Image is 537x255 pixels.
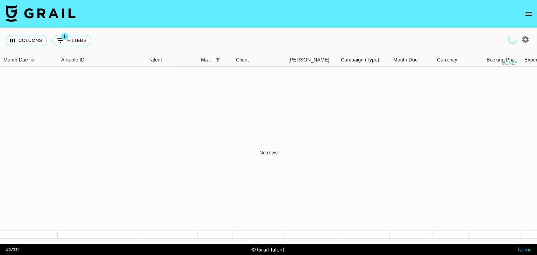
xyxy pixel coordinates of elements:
[3,53,28,67] div: Month Due
[149,53,162,67] div: Talent
[61,33,68,40] span: 1
[6,247,19,252] div: v [DATE]
[52,35,91,46] button: Show filters
[61,53,85,67] div: Airtable ID
[213,55,223,65] button: Show filters
[508,35,517,44] span: Refreshing users, talent, clients, campaigns, managers...
[337,53,390,67] div: Campaign (Type)
[390,53,434,67] div: Month Due
[288,53,329,67] div: [PERSON_NAME]
[6,5,76,22] img: Grail Talent
[232,53,285,67] div: Client
[522,7,536,21] button: open drawer
[6,35,47,46] button: Select columns
[437,53,457,67] div: Currency
[434,53,468,67] div: Currency
[502,61,517,65] div: money
[58,53,145,67] div: Airtable ID
[223,55,232,65] button: Sort
[341,53,379,67] div: Campaign (Type)
[285,53,337,67] div: Booker
[487,53,517,67] div: Booking Price
[145,53,198,67] div: Talent
[28,55,38,65] button: Sort
[213,55,223,65] div: 1 active filter
[393,53,418,67] div: Month Due
[517,246,531,253] a: Terms
[198,53,232,67] div: Manager
[236,53,249,67] div: Client
[201,53,213,67] div: Manager
[251,246,285,253] div: © Grail Talent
